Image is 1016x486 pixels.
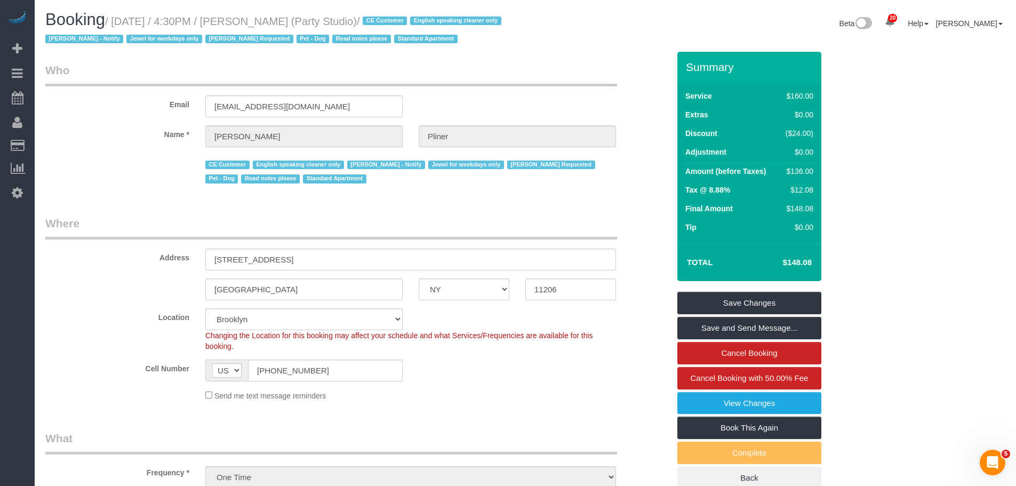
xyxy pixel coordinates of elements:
span: 5 [1002,450,1010,458]
label: Frequency * [37,464,197,478]
legend: What [45,431,617,455]
a: Beta [839,19,873,28]
span: Standard Apartment [394,35,458,43]
div: $12.08 [781,185,813,195]
span: Booking [45,10,105,29]
span: Read notes please [241,174,300,183]
span: Pet - Dog [297,35,329,43]
div: $0.00 [781,222,813,233]
span: [PERSON_NAME] Requested [205,35,293,43]
a: Save Changes [677,292,821,314]
span: [PERSON_NAME] - Notify [347,161,425,169]
span: [PERSON_NAME] - Notify [45,35,123,43]
a: Cancel Booking with 50.00% Fee [677,367,821,389]
a: Save and Send Message... [677,317,821,339]
span: CE Customer [363,17,407,25]
div: ($24.00) [781,128,813,139]
a: [PERSON_NAME] [936,19,1003,28]
span: Cancel Booking with 50.00% Fee [691,373,809,383]
label: Service [685,91,712,101]
span: Read notes please [332,35,391,43]
a: Book This Again [677,417,821,439]
input: Last Name [419,125,616,147]
span: Send me text message reminders [214,392,326,400]
img: New interface [854,17,872,31]
input: Cell Number [248,360,403,381]
input: Zip Code [525,278,616,300]
strong: Total [687,258,713,267]
span: Pet - Dog [205,174,238,183]
label: Tax @ 8.88% [685,185,730,195]
label: Adjustment [685,147,726,157]
input: Email [205,95,403,117]
a: Cancel Booking [677,342,821,364]
span: CE Customer [205,161,250,169]
label: Email [37,95,197,110]
span: Changing the Location for this booking may affect your schedule and what Services/Frequencies are... [205,331,593,350]
label: Extras [685,109,708,120]
span: Jewel for weekdays only [126,35,202,43]
div: $148.08 [781,203,813,214]
label: Address [37,249,197,263]
span: 20 [888,14,897,22]
span: English speaking cleaner only [253,161,344,169]
legend: Where [45,216,617,240]
label: Amount (before Taxes) [685,166,766,177]
input: City [205,278,403,300]
span: Standard Apartment [303,174,366,183]
div: $136.00 [781,166,813,177]
div: $0.00 [781,147,813,157]
label: Location [37,308,197,323]
label: Final Amount [685,203,733,214]
legend: Who [45,62,617,86]
a: View Changes [677,392,821,415]
label: Cell Number [37,360,197,374]
div: $0.00 [781,109,813,120]
label: Name * [37,125,197,140]
a: Help [908,19,929,28]
input: First Name [205,125,403,147]
label: Tip [685,222,697,233]
small: / [DATE] / 4:30PM / [PERSON_NAME] (Party Studio) [45,15,505,45]
span: [PERSON_NAME] Requested [507,161,595,169]
h3: Summary [686,61,816,73]
div: $160.00 [781,91,813,101]
a: 20 [879,11,900,34]
span: Jewel for weekdays only [428,161,504,169]
h4: $148.08 [751,258,812,267]
img: Automaid Logo [6,11,28,26]
label: Discount [685,128,717,139]
iframe: Intercom live chat [980,450,1005,475]
span: English speaking cleaner only [410,17,501,25]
